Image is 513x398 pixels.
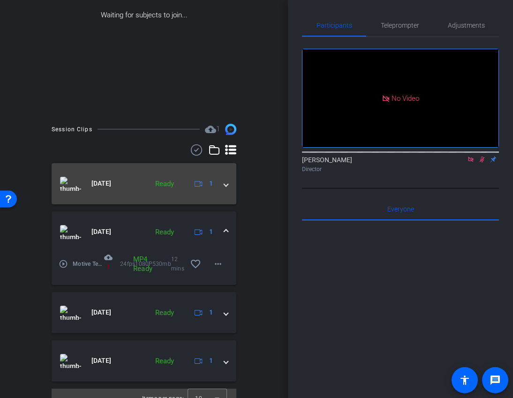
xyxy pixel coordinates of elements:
[216,125,220,133] span: 1
[120,259,135,269] span: 24fps
[52,125,92,134] div: Session Clips
[128,255,139,273] div: MP4 Ready
[151,179,179,189] div: Ready
[60,225,81,239] img: thumb-nail
[381,22,419,29] span: Teleprompter
[209,227,213,237] span: 1
[60,177,81,191] img: thumb-nail
[73,259,103,269] span: Motive Technologies Inc x Cintas GM-Service Manager Project - bakerr4-cintas.com-[PERSON_NAME]-20...
[205,124,220,135] span: Destinations for your clips
[52,211,236,253] mat-expansion-panel-header: thumb-nail[DATE]Ready1
[448,22,485,29] span: Adjustments
[52,340,236,382] mat-expansion-panel-header: thumb-nail[DATE]Ready1
[60,354,81,368] img: thumb-nail
[59,259,68,269] mat-icon: play_circle_outline
[190,258,201,270] mat-icon: favorite_border
[151,356,179,367] div: Ready
[317,22,352,29] span: Participants
[392,94,419,102] span: No Video
[91,308,111,317] span: [DATE]
[152,259,171,269] span: 530mb
[60,306,81,320] img: thumb-nail
[459,375,470,386] mat-icon: accessibility
[209,179,213,188] span: 1
[106,262,110,271] span: 1
[212,258,224,270] mat-icon: more_horiz
[91,356,111,366] span: [DATE]
[302,155,499,173] div: [PERSON_NAME]
[171,255,184,273] span: 12 mins
[151,227,179,238] div: Ready
[209,308,213,317] span: 1
[209,356,213,366] span: 1
[225,124,236,135] img: Session clips
[302,165,499,173] div: Director
[52,253,236,285] div: thumb-nail[DATE]Ready1
[52,163,236,204] mat-expansion-panel-header: thumb-nail[DATE]Ready1
[387,206,414,212] span: Everyone
[91,179,111,188] span: [DATE]
[205,124,216,135] mat-icon: cloud_upload
[91,227,111,237] span: [DATE]
[104,253,115,264] mat-icon: cloud_upload
[151,308,179,318] div: Ready
[135,259,152,269] span: 1080P
[490,375,501,386] mat-icon: message
[52,292,236,333] mat-expansion-panel-header: thumb-nail[DATE]Ready1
